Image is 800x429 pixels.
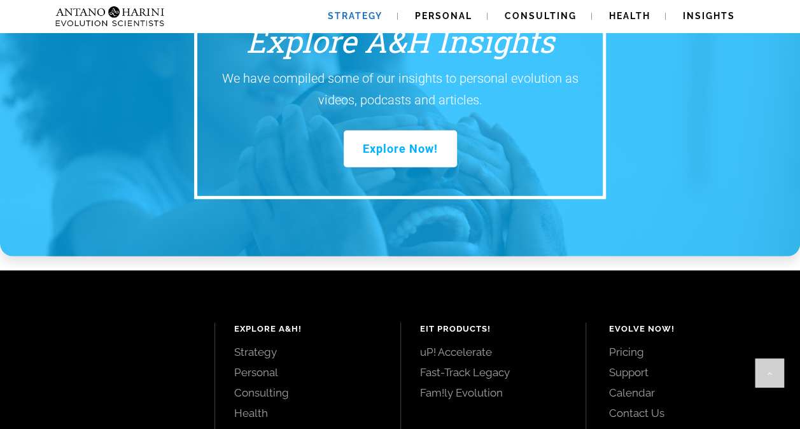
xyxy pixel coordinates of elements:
span: Insights [683,11,735,21]
a: Fam!ly Evolution [420,386,567,400]
a: Contact Us [608,406,771,420]
p: We have compiled some of our insights to personal evolution as videos, podcasts and articles. [207,67,593,111]
a: Explore Now! [344,130,457,167]
span: Personal [415,11,472,21]
a: Support [608,365,771,379]
a: Strategy [234,345,381,359]
a: Calendar [608,386,771,400]
h4: Explore A&H! [234,323,381,335]
a: Personal [234,365,381,379]
span: Health [609,11,650,21]
a: Consulting [234,386,381,400]
span: Consulting [505,11,577,21]
span: Explore Now! [363,142,438,156]
a: uP! Accelerate [420,345,567,359]
span: Strategy [328,11,382,21]
a: Pricing [608,345,771,359]
h3: Explore A&H Insights [207,22,593,61]
a: Fast-Track Legacy [420,365,567,379]
h4: Evolve Now! [608,323,771,335]
h4: EIT Products! [420,323,567,335]
a: Health [234,406,381,420]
